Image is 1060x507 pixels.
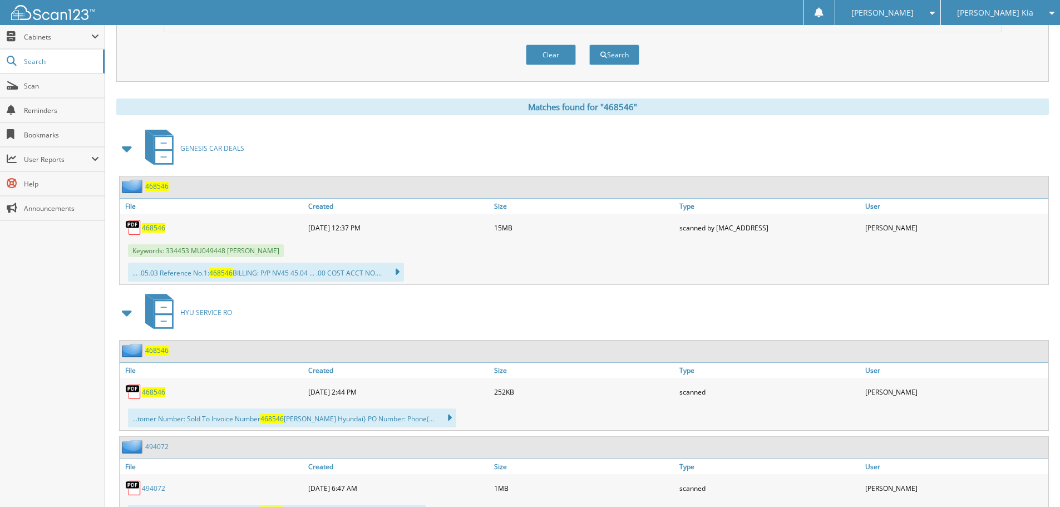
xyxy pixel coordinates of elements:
div: 252KB [491,381,677,403]
img: folder2.png [122,179,145,193]
img: folder2.png [122,343,145,357]
span: Cabinets [24,32,91,42]
div: scanned by [MAC_ADDRESS] [677,216,862,239]
a: Type [677,199,862,214]
div: [PERSON_NAME] [862,216,1048,239]
a: 468546 [142,387,165,397]
span: Bookmarks [24,130,99,140]
a: Type [677,459,862,474]
a: File [120,459,305,474]
span: Help [24,179,99,189]
span: Keywords: 334453 MU049448 [PERSON_NAME] [128,244,284,257]
div: Matches found for "468546" [116,99,1049,115]
a: Type [677,363,862,378]
span: Reminders [24,106,99,115]
a: File [120,199,305,214]
div: [PERSON_NAME] [862,381,1048,403]
span: User Reports [24,155,91,164]
button: Search [589,45,639,65]
span: Search [24,57,97,66]
img: folder2.png [122,440,145,454]
div: scanned [677,477,862,499]
span: 468546 [209,268,233,278]
a: Created [305,363,491,378]
img: scan123-logo-white.svg [11,5,95,20]
a: User [862,459,1048,474]
a: Created [305,199,491,214]
span: GENESIS CAR DEALS [180,144,244,153]
a: 494072 [145,442,169,451]
div: [DATE] 12:37 PM [305,216,491,239]
div: ... .05.03 Reference No.1: BILLING: P/P NV45 45.04 ... .00 COST ACCT NO.... [128,263,404,282]
a: User [862,363,1048,378]
a: 494072 [142,484,165,493]
iframe: Chat Widget [1004,454,1060,507]
div: [DATE] 2:44 PM [305,381,491,403]
div: 1MB [491,477,677,499]
img: PDF.png [125,480,142,496]
a: Created [305,459,491,474]
div: [DATE] 6:47 AM [305,477,491,499]
a: 468546 [145,181,169,191]
span: Scan [24,81,99,91]
div: ...tomer Number: Sold To Invoice Number [PERSON_NAME] Hyundai} PO Number: Phone(... [128,408,456,427]
img: PDF.png [125,219,142,236]
a: Size [491,363,677,378]
div: [PERSON_NAME] [862,477,1048,499]
div: scanned [677,381,862,403]
a: Size [491,459,677,474]
span: 468546 [260,414,284,424]
div: 15MB [491,216,677,239]
button: Clear [526,45,576,65]
a: GENESIS CAR DEALS [139,126,244,170]
span: [PERSON_NAME] [851,9,914,16]
a: HYU SERVICE RO [139,291,232,334]
a: 468546 [142,223,165,233]
span: Announcements [24,204,99,213]
a: User [862,199,1048,214]
span: [PERSON_NAME] Kia [957,9,1033,16]
a: 468546 [145,346,169,355]
span: HYU SERVICE RO [180,308,232,317]
img: PDF.png [125,383,142,400]
a: File [120,363,305,378]
a: Size [491,199,677,214]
